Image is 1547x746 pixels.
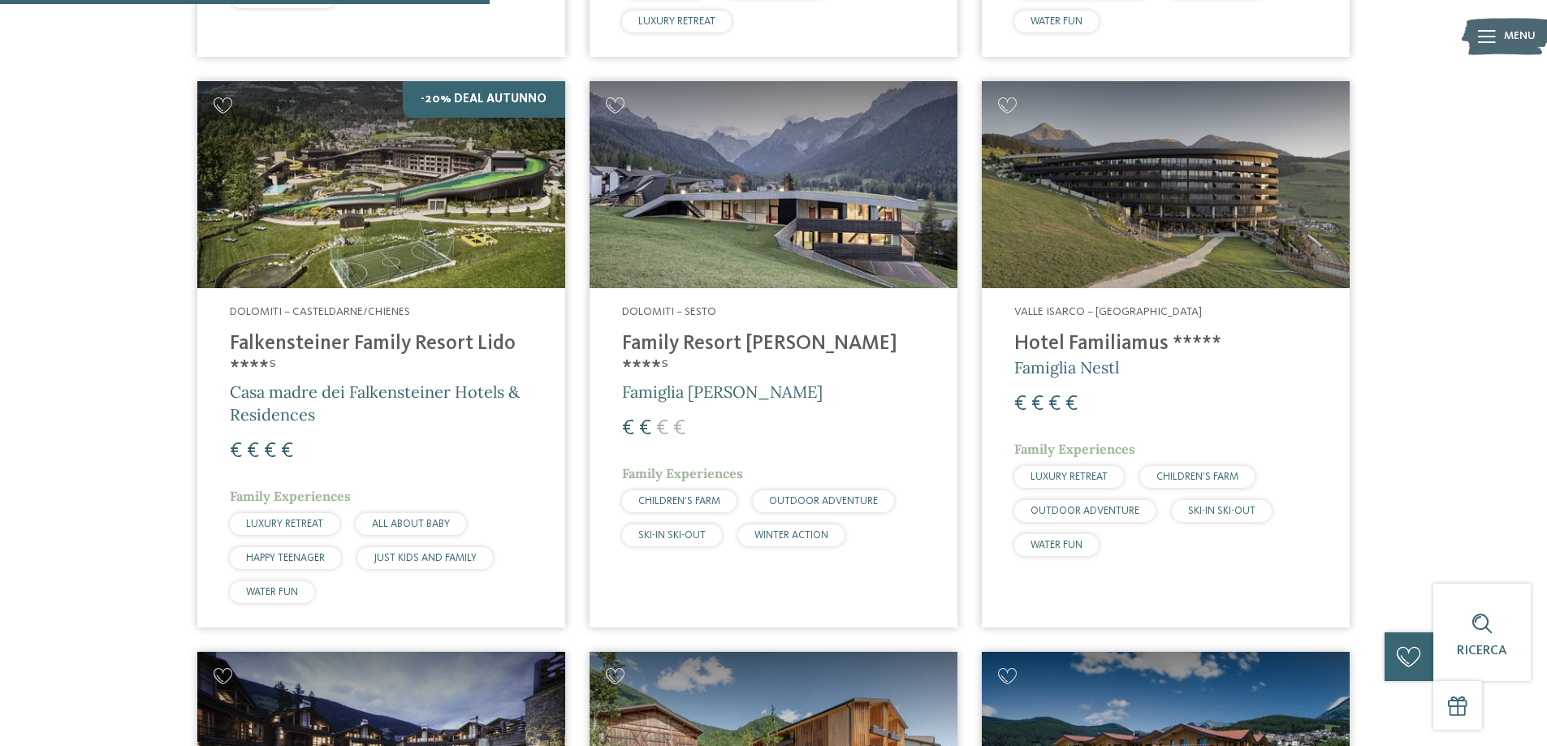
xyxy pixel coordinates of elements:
[1065,394,1078,415] span: €
[1156,472,1238,482] span: CHILDREN’S FARM
[590,81,957,288] img: Family Resort Rainer ****ˢ
[673,418,685,439] span: €
[1014,357,1119,377] span: Famiglia Nestl
[1014,394,1026,415] span: €
[1031,394,1044,415] span: €
[1031,540,1082,550] span: WATER FUN
[197,81,565,288] img: Cercate un hotel per famiglie? Qui troverete solo i migliori!
[622,306,716,317] span: Dolomiti – Sesto
[638,530,706,541] span: SKI-IN SKI-OUT
[982,81,1350,288] img: Cercate un hotel per famiglie? Qui troverete solo i migliori!
[264,441,276,462] span: €
[230,332,533,381] h4: Falkensteiner Family Resort Lido ****ˢ
[1031,506,1139,516] span: OUTDOOR ADVENTURE
[754,530,828,541] span: WINTER ACTION
[656,418,668,439] span: €
[638,16,715,27] span: LUXURY RETREAT
[197,81,565,627] a: Cercate un hotel per famiglie? Qui troverete solo i migliori! -20% Deal Autunno Dolomiti – Castel...
[230,441,242,462] span: €
[639,418,651,439] span: €
[246,553,325,563] span: HAPPY TEENAGER
[590,81,957,627] a: Cercate un hotel per famiglie? Qui troverete solo i migliori! Dolomiti – Sesto Family Resort [PER...
[230,488,351,504] span: Family Experiences
[769,496,878,507] span: OUTDOOR ADVENTURE
[1048,394,1061,415] span: €
[622,465,743,481] span: Family Experiences
[372,519,450,529] span: ALL ABOUT BABY
[622,332,925,381] h4: Family Resort [PERSON_NAME] ****ˢ
[281,441,293,462] span: €
[1188,506,1255,516] span: SKI-IN SKI-OUT
[230,306,410,317] span: Dolomiti – Casteldarne/Chienes
[1031,472,1108,482] span: LUXURY RETREAT
[247,441,259,462] span: €
[1031,16,1082,27] span: WATER FUN
[230,382,520,425] span: Casa madre dei Falkensteiner Hotels & Residences
[638,496,720,507] span: CHILDREN’S FARM
[982,81,1350,627] a: Cercate un hotel per famiglie? Qui troverete solo i migliori! Valle Isarco – [GEOGRAPHIC_DATA] Ho...
[622,418,634,439] span: €
[246,519,323,529] span: LUXURY RETREAT
[1457,645,1507,658] span: Ricerca
[622,382,823,402] span: Famiglia [PERSON_NAME]
[1014,306,1202,317] span: Valle Isarco – [GEOGRAPHIC_DATA]
[246,587,298,597] span: WATER FUN
[374,553,477,563] span: JUST KIDS AND FAMILY
[1014,441,1135,457] span: Family Experiences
